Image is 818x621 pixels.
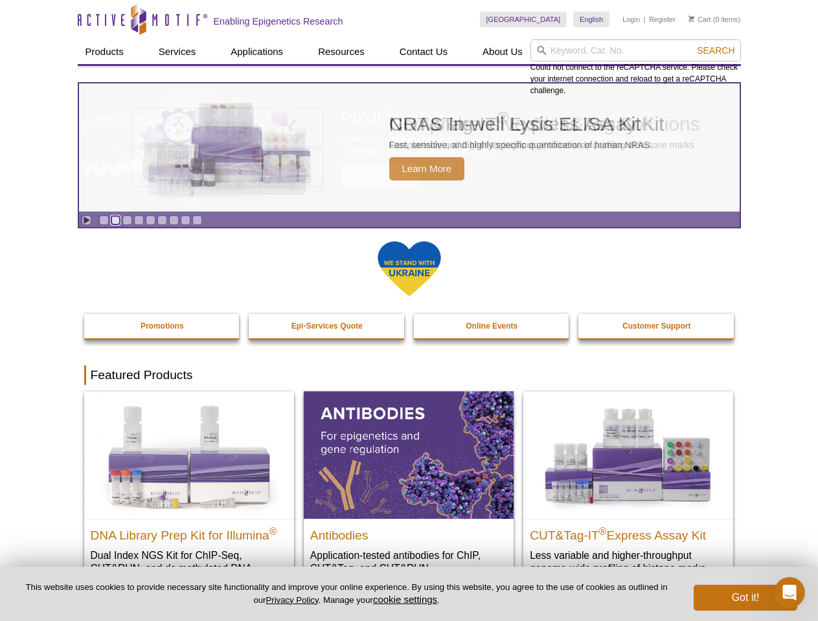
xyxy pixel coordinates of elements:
[523,391,733,587] a: CUT&Tag-IT® Express Assay Kit CUT&Tag-IT®Express Assay Kit Less variable and higher-throughput ge...
[599,525,607,536] sup: ®
[192,215,202,225] a: Go to slide 9
[774,577,805,608] iframe: Intercom live chat
[157,215,167,225] a: Go to slide 6
[111,215,120,225] a: Go to slide 2
[134,215,144,225] a: Go to slide 4
[266,595,318,605] a: Privacy Policy
[79,83,740,212] a: NRAS In-well Lysis ELISA Kit NRAS In-well Lysis ELISA Kit Fast, sensitive, and highly specific qu...
[291,321,363,331] strong: Epi-Services Quote
[688,15,711,24] a: Cart
[141,321,184,331] strong: Promotions
[21,582,672,606] p: This website uses cookies to provide necessary site functionality and improve your online experie...
[84,365,734,385] h2: Featured Products
[373,594,437,605] button: cookie settings
[649,15,676,24] a: Register
[269,525,277,536] sup: ®
[146,215,155,225] a: Go to slide 5
[181,215,190,225] a: Go to slide 8
[304,391,514,587] a: All Antibodies Antibodies Application-tested antibodies for ChIP, CUT&Tag, and CUT&RUN.
[622,321,690,331] strong: Customer Support
[693,45,738,56] button: Search
[122,215,132,225] a: Go to slide 3
[475,39,530,64] a: About Us
[644,12,646,27] li: |
[310,549,507,575] p: Application-tested antibodies for ChIP, CUT&Tag, and CUT&RUN.
[82,215,91,225] a: Toggle autoplay
[688,12,741,27] li: (0 items)
[697,45,734,56] span: Search
[223,39,291,64] a: Applications
[530,523,727,542] h2: CUT&Tag-IT Express Assay Kit
[84,391,294,600] a: DNA Library Prep Kit for Illumina DNA Library Prep Kit for Illumina® Dual Index NGS Kit for ChIP-...
[84,391,294,518] img: DNA Library Prep Kit for Illumina
[530,549,727,575] p: Less variable and higher-throughput genome-wide profiling of histone marks​.
[694,585,797,611] button: Got it!
[214,16,343,27] h2: Enabling Epigenetics Research
[392,39,455,64] a: Contact Us
[622,15,640,24] a: Login
[389,157,465,180] span: Learn More
[414,314,571,338] a: Online Events
[377,240,442,298] img: We Stand With Ukraine
[530,39,741,61] input: Keyword, Cat. No.
[480,12,567,27] a: [GEOGRAPHIC_DATA]
[249,314,405,338] a: Epi-Services Quote
[130,103,324,192] img: NRAS In-well Lysis ELISA Kit
[79,83,740,212] article: NRAS In-well Lysis ELISA Kit
[84,314,241,338] a: Promotions
[573,12,609,27] a: English
[523,391,733,518] img: CUT&Tag-IT® Express Assay Kit
[304,391,514,518] img: All Antibodies
[688,16,694,22] img: Your Cart
[578,314,735,338] a: Customer Support
[530,39,741,96] div: Could not connect to the reCAPTCHA service. Please check your internet connection and reload to g...
[310,523,507,542] h2: Antibodies
[310,39,372,64] a: Resources
[78,39,131,64] a: Products
[91,523,288,542] h2: DNA Library Prep Kit for Illumina
[389,114,653,134] h2: NRAS In-well Lysis ELISA Kit
[169,215,179,225] a: Go to slide 7
[389,139,653,151] p: Fast, sensitive, and highly specific quantification of human NRAS.
[91,549,288,588] p: Dual Index NGS Kit for ChIP-Seq, CUT&RUN, and ds methylated DNA assays.
[99,215,109,225] a: Go to slide 1
[466,321,517,331] strong: Online Events
[151,39,204,64] a: Services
